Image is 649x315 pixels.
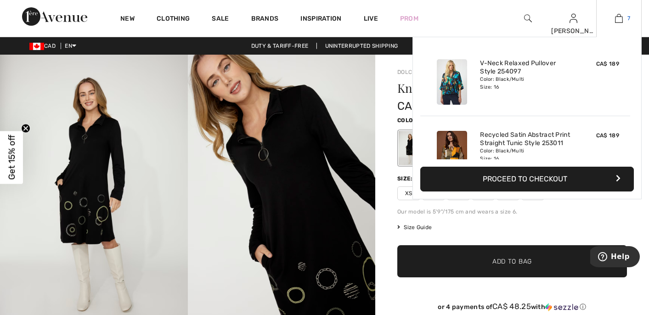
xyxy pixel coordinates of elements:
span: Add to Bag [492,257,532,266]
a: 7 [597,13,641,24]
span: CA$ 189 [596,61,619,67]
a: Recycled Satin Abstract Print Straight Tunic Style 253011 [480,131,570,147]
img: V-Neck Relaxed Pullover Style 254097 [437,59,467,105]
span: Color: [397,117,419,124]
span: 7 [627,14,630,22]
span: Inspiration [300,15,341,24]
img: My Info [570,13,577,24]
a: Sign In [570,14,577,22]
span: CA$ 193 [397,100,440,112]
div: Our model is 5'9"/175 cm and wears a size 6. [397,208,627,216]
button: Proceed to Checkout [420,167,634,191]
span: Get 15% off [6,135,17,180]
img: 1ère Avenue [22,7,87,26]
a: V-Neck Relaxed Pullover Style 254097 [480,59,570,76]
a: Prom [400,14,418,23]
span: CAD [29,43,59,49]
span: Size Guide [397,223,432,231]
a: Sale [212,15,229,24]
a: New [120,15,135,24]
img: Sezzle [545,303,578,311]
img: Recycled Satin Abstract Print Straight Tunic Style 253011 [437,131,467,176]
a: Brands [251,15,279,24]
a: Dolcezza [397,69,426,75]
a: Clothing [157,15,190,24]
div: [PERSON_NAME] [551,26,596,36]
img: search the website [524,13,532,24]
span: EN [65,43,76,49]
div: or 4 payments ofCA$ 48.25withSezzle Click to learn more about Sezzle [397,302,627,315]
iframe: Opens a widget where you can find more information [590,246,640,269]
span: XS [397,186,420,200]
div: As sample [399,131,423,165]
div: Color: Black/Multi Size: 16 [480,76,570,90]
span: CA$ 48.25 [492,302,531,311]
button: Add to Bag [397,245,627,277]
img: My Bag [615,13,623,24]
button: Close teaser [21,124,30,133]
div: Size: [397,174,415,183]
h1: Knee-length A-line Dress Style 75147 [397,82,589,94]
img: Canadian Dollar [29,43,44,50]
div: or 4 payments of with [397,302,627,311]
a: Live [364,14,378,23]
span: CA$ 189 [596,132,619,139]
div: Color: Black/Multi Size: 16 [480,147,570,162]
